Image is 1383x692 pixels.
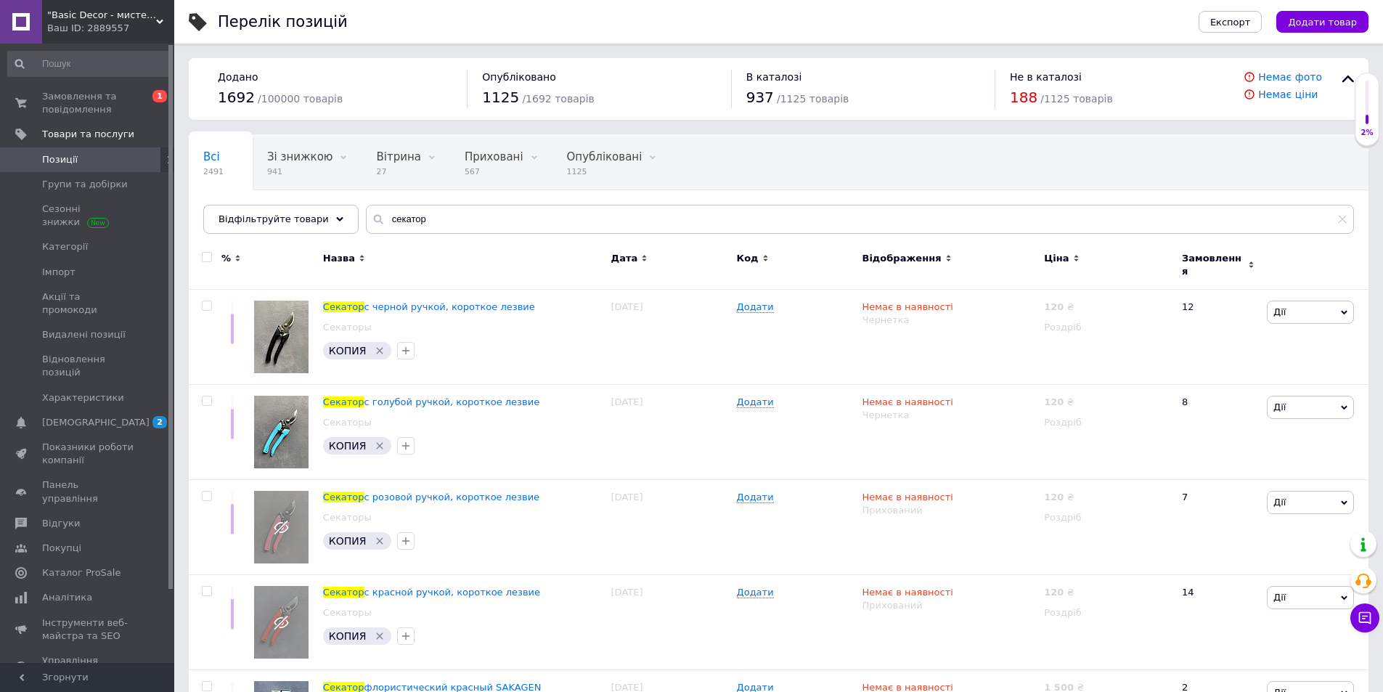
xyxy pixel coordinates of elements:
div: [DATE] [608,290,733,385]
div: Роздріб [1044,606,1170,619]
span: Додано [218,71,258,83]
img: Секатор с розовой ручкой, короткое лезвие [254,491,309,563]
div: Роздріб [1044,511,1170,524]
span: Групи та добірки [42,178,128,191]
div: 7 [1173,480,1263,575]
span: Секатор [323,301,364,312]
div: 12 [1173,290,1263,385]
a: Секаторы [323,416,372,429]
input: Пошук [7,51,171,77]
span: Відфільтруйте товари [219,213,329,224]
span: / 1692 товарів [522,93,594,105]
div: ₴ [1044,491,1074,504]
span: Замовлення та повідомлення [42,90,134,116]
svg: Видалити мітку [374,630,385,642]
span: с голубой ручкой, короткое лезвие [364,396,540,407]
a: Секаторы [323,321,372,334]
span: КОПИЯ [329,535,367,547]
span: В каталозі [746,71,802,83]
span: Додати [737,587,774,598]
div: Прихований [862,504,1037,517]
span: Вітрина [376,150,420,163]
div: [DATE] [608,575,733,670]
span: Додати [737,492,774,503]
a: Секаторс черной ручкой, короткое лезвие [323,301,535,312]
span: Замовлення [1182,252,1244,278]
span: 1 [152,90,167,102]
span: 188 [1010,89,1037,106]
img: Секатор с черной ручкой, короткое лезвие [254,301,309,373]
span: Дії [1273,402,1286,412]
span: КОПИЯ [329,630,367,642]
button: Експорт [1199,11,1262,33]
span: Немає в наявності [862,396,952,412]
span: Відновлення позицій [42,353,134,379]
span: Показники роботи компанії [42,441,134,467]
span: Товари та послуги [42,128,134,141]
span: Панель управління [42,479,134,505]
span: Не в каталозі [1010,71,1082,83]
a: Секаторы [323,511,372,524]
span: Інструменти веб-майстра та SEO [42,616,134,643]
div: [DATE] [608,480,733,575]
span: Секатор [323,396,364,407]
span: Секатор [323,587,364,598]
span: Зі знижкою [267,150,333,163]
span: Сезонні знижки [42,203,134,229]
div: 8 [1173,385,1263,480]
span: 1125 [482,89,519,106]
a: Немає ціни [1258,89,1318,100]
svg: Видалити мітку [374,535,385,547]
div: Роздріб [1044,416,1170,429]
b: 120 [1044,587,1064,598]
img: Секатор с красной ручкой, короткое лезвие [254,586,309,659]
span: Покупці [42,542,81,555]
div: Чернетка [862,314,1037,327]
span: с черной ручкой, короткое лезвие [364,301,535,312]
span: / 100000 товарів [258,93,343,105]
div: 2% [1355,128,1379,138]
span: Категорії [42,240,88,253]
span: с розовой ручкой, короткое лезвие [364,492,540,502]
span: Опубліковано [482,71,556,83]
span: Додати [737,396,774,408]
div: 14 [1173,575,1263,670]
span: Ціна [1044,252,1069,265]
a: Секаторс голубой ручкой, короткое лезвие [323,396,539,407]
input: Пошук по назві позиції, артикулу і пошуковим запитам [366,205,1354,234]
span: Немає в наявності [862,587,952,602]
span: Акції та промокоди [42,290,134,317]
span: Дії [1273,306,1286,317]
b: 120 [1044,492,1064,502]
span: КОПИЯ [329,345,367,357]
div: ₴ [1044,586,1074,599]
span: Дата [611,252,638,265]
span: 2 [152,416,167,428]
a: Секаторс розовой ручкой, короткое лезвие [323,492,539,502]
div: [DATE] [608,385,733,480]
span: Імпорт [42,266,76,279]
div: Чернетка [862,409,1037,422]
span: Всі [203,150,220,163]
b: 120 [1044,301,1064,312]
span: [DEMOGRAPHIC_DATA] [42,416,150,429]
span: Немає в наявності [862,492,952,507]
span: Немає в наявності [862,301,952,317]
a: Секаторы [323,606,372,619]
b: 120 [1044,396,1064,407]
span: "Basic Decor - мистецтво, натхнене природою." [47,9,156,22]
span: Секатор [323,492,364,502]
span: Аналітика [42,591,92,604]
span: Приховані [465,150,523,163]
span: 1692 [218,89,255,106]
span: Характеристики [42,391,124,404]
span: 937 [746,89,774,106]
span: Дії [1273,497,1286,508]
span: Приховані [203,205,262,219]
span: 567 [465,166,523,177]
span: Додати товар [1288,17,1357,28]
svg: Видалити мітку [374,345,385,357]
span: 2491 [203,166,224,177]
span: / 1125 товарів [1040,93,1112,105]
span: Відгуки [42,517,80,530]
